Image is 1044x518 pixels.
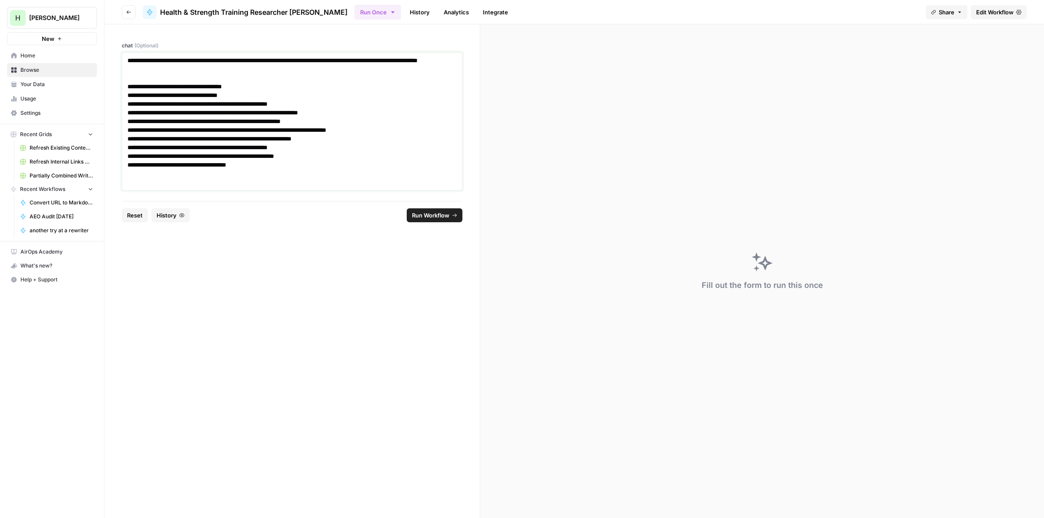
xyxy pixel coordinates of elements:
[7,259,97,273] button: What's new?
[7,63,97,77] a: Browse
[30,144,93,152] span: Refresh Existing Content [DATE]
[122,208,148,222] button: Reset
[16,196,97,210] a: Convert URL to Markdown
[134,42,158,50] span: (Optional)
[42,34,54,43] span: New
[20,248,93,256] span: AirOps Academy
[30,158,93,166] span: Refresh Internal Links Grid (1)
[407,208,462,222] button: Run Workflow
[16,224,97,237] a: another try at a rewriter
[976,8,1014,17] span: Edit Workflow
[20,130,52,138] span: Recent Grids
[30,227,93,234] span: another try at a rewriter
[412,211,449,220] span: Run Workflow
[127,211,143,220] span: Reset
[702,279,823,291] div: Fill out the form to run this once
[7,128,97,141] button: Recent Grids
[15,13,20,23] span: H
[438,5,474,19] a: Analytics
[20,276,93,284] span: Help + Support
[20,95,93,103] span: Usage
[20,80,93,88] span: Your Data
[7,32,97,45] button: New
[7,106,97,120] a: Settings
[7,245,97,259] a: AirOps Academy
[30,199,93,207] span: Convert URL to Markdown
[20,185,65,193] span: Recent Workflows
[29,13,82,22] span: [PERSON_NAME]
[122,42,462,50] label: chat
[30,172,93,180] span: Partially Combined Writer Grid
[7,273,97,287] button: Help + Support
[926,5,967,19] button: Share
[16,210,97,224] a: AEO Audit [DATE]
[143,5,348,19] a: Health & Strength Training Researcher [PERSON_NAME]
[20,109,93,117] span: Settings
[7,183,97,196] button: Recent Workflows
[20,66,93,74] span: Browse
[478,5,513,19] a: Integrate
[16,169,97,183] a: Partially Combined Writer Grid
[20,52,93,60] span: Home
[7,77,97,91] a: Your Data
[355,5,401,20] button: Run Once
[30,213,93,221] span: AEO Audit [DATE]
[157,211,177,220] span: History
[7,49,97,63] a: Home
[971,5,1027,19] a: Edit Workflow
[16,155,97,169] a: Refresh Internal Links Grid (1)
[405,5,435,19] a: History
[151,208,190,222] button: History
[7,92,97,106] a: Usage
[7,7,97,29] button: Workspace: Hasbrook
[160,7,348,17] span: Health & Strength Training Researcher [PERSON_NAME]
[939,8,954,17] span: Share
[7,259,97,272] div: What's new?
[16,141,97,155] a: Refresh Existing Content [DATE]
